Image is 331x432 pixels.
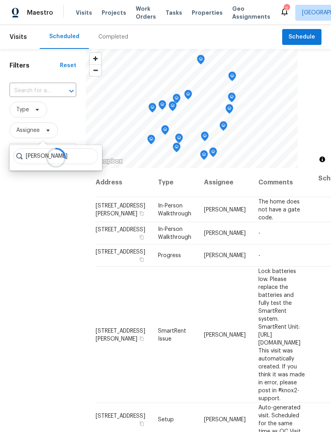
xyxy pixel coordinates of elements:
span: Lock batteries low. Please replace the batteries and fully test the SmartRent system. SmartRent U... [258,268,305,401]
a: Mapbox homepage [88,157,123,166]
th: Type [152,168,198,197]
span: [STREET_ADDRESS] [96,249,145,255]
span: Properties [192,9,223,17]
div: Map marker [161,125,169,138]
div: 2 [284,5,289,13]
span: In-Person Walkthrough [158,203,191,216]
span: - [258,253,260,258]
div: Map marker [228,93,236,105]
span: Setup [158,417,174,422]
div: Map marker [148,103,156,115]
span: Type [16,106,29,114]
h1: Filters [10,62,60,70]
span: [STREET_ADDRESS][PERSON_NAME] [96,203,145,216]
div: Map marker [158,100,166,112]
div: Map marker [173,94,181,106]
button: Zoom out [90,64,101,76]
div: Map marker [228,72,236,84]
span: [STREET_ADDRESS][PERSON_NAME] [96,328,145,341]
button: Toggle attribution [318,155,327,164]
div: Reset [60,62,76,70]
div: Scheduled [49,33,79,41]
span: Maestro [27,9,53,17]
div: Map marker [173,143,181,155]
span: - [258,231,260,236]
span: Tasks [165,10,182,15]
span: [STREET_ADDRESS] [96,413,145,418]
span: Geo Assignments [232,5,270,21]
button: Copy Address [138,420,145,427]
span: Zoom out [90,65,101,76]
button: Copy Address [138,234,145,241]
canvas: Map [86,49,298,168]
span: Schedule [289,32,315,42]
div: Map marker [225,104,233,116]
span: [PERSON_NAME] [204,207,246,212]
button: Copy Address [138,256,145,263]
input: Search for an address... [10,85,54,97]
div: Map marker [200,150,208,163]
div: Map marker [184,90,192,102]
span: Visits [10,28,27,46]
span: [PERSON_NAME] [204,231,246,236]
div: Map marker [169,101,177,114]
span: [PERSON_NAME] [204,332,246,337]
span: Work Orders [136,5,156,21]
div: Map marker [197,55,205,67]
span: In-Person Walkthrough [158,227,191,240]
span: Visits [76,9,92,17]
th: Assignee [198,168,252,197]
button: Open [66,85,77,97]
div: Map marker [175,134,183,146]
span: Progress [158,253,181,258]
div: Map marker [201,132,209,144]
button: Copy Address [138,209,145,217]
span: [STREET_ADDRESS] [96,227,145,232]
div: Completed [98,33,128,41]
span: The home does not have a gate code. [258,199,300,220]
button: Zoom in [90,53,101,64]
span: SmartRent Issue [158,328,186,341]
div: Map marker [219,121,227,134]
button: Schedule [282,29,321,45]
div: Map marker [209,147,217,160]
span: Projects [102,9,126,17]
span: [PERSON_NAME] [204,253,246,258]
span: [PERSON_NAME] [204,417,246,422]
button: Copy Address [138,335,145,342]
th: Comments [252,168,312,197]
span: Assignee [16,126,40,134]
th: Address [95,168,152,197]
span: Toggle attribution [320,155,325,164]
div: Map marker [147,135,155,147]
